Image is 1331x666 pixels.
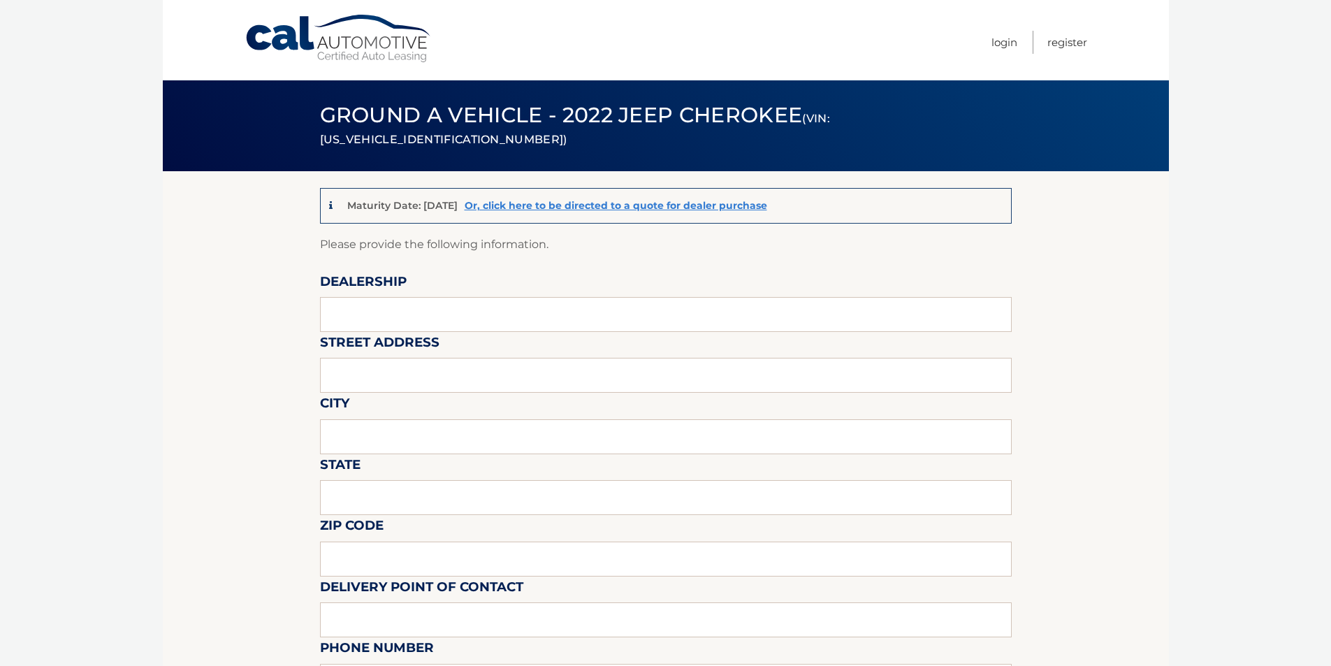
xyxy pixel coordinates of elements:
[320,235,1012,254] p: Please provide the following information.
[991,31,1017,54] a: Login
[320,637,434,663] label: Phone Number
[320,577,523,602] label: Delivery Point of Contact
[245,14,433,64] a: Cal Automotive
[320,112,830,146] small: (VIN: [US_VEHICLE_IDENTIFICATION_NUMBER])
[1047,31,1087,54] a: Register
[320,454,361,480] label: State
[320,102,830,149] span: Ground a Vehicle - 2022 Jeep Cherokee
[320,393,349,419] label: City
[320,515,384,541] label: Zip Code
[465,199,767,212] a: Or, click here to be directed to a quote for dealer purchase
[320,332,439,358] label: Street Address
[320,271,407,297] label: Dealership
[347,199,458,212] p: Maturity Date: [DATE]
